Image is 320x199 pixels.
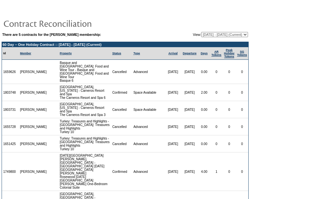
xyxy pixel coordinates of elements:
[183,52,197,55] a: Departure
[181,118,198,135] td: [DATE]
[223,118,236,135] td: 0
[2,84,19,101] td: 1803748
[2,152,19,191] td: 1749800
[111,101,132,118] td: Cancelled
[236,135,248,152] td: 0
[132,84,165,101] td: Space Available
[58,60,111,84] td: Basque and [GEOGRAPHIC_DATA]: Food and Wine Tour - Basque and [GEOGRAPHIC_DATA]: Food and Wine To...
[223,60,236,84] td: 0
[112,52,121,55] a: Status
[210,60,223,84] td: 0
[111,152,132,191] td: Confirmed
[19,152,48,191] td: [PERSON_NAME]
[111,84,132,101] td: Confirmed
[132,60,165,84] td: Advanced
[198,101,210,118] td: 0.00
[236,60,248,84] td: 0
[19,101,48,118] td: [PERSON_NAME]
[2,47,19,60] td: Id
[198,60,210,84] td: 0.00
[198,135,210,152] td: 0.00
[165,60,181,84] td: [DATE]
[223,152,236,191] td: 0
[165,118,181,135] td: [DATE]
[198,118,210,135] td: 0.00
[2,118,19,135] td: 1655728
[132,152,165,191] td: Advanced
[60,52,72,55] a: Property
[58,152,111,191] td: [DATE][GEOGRAPHIC_DATA][PERSON_NAME], [GEOGRAPHIC_DATA] - [GEOGRAPHIC_DATA] [DATE][GEOGRAPHIC_DAT...
[19,135,48,152] td: [PERSON_NAME]
[236,118,248,135] td: 0
[165,135,181,152] td: [DATE]
[111,60,132,84] td: Cancelled
[165,84,181,101] td: [DATE]
[111,135,132,152] td: Cancelled
[132,135,165,152] td: Advanced
[58,101,111,118] td: [GEOGRAPHIC_DATA], [US_STATE] - Carneros Resort and Spa The Carneros Resort and Spa 3
[19,118,48,135] td: [PERSON_NAME]
[223,84,236,101] td: 0
[181,84,198,101] td: [DATE]
[181,101,198,118] td: [DATE]
[210,152,223,191] td: 1
[237,50,247,57] a: SGTokens
[224,48,235,58] a: Peak HolidayTokens
[236,101,248,118] td: 0
[19,84,48,101] td: [PERSON_NAME]
[58,118,111,135] td: Turkey: Treasures and Highlights - [GEOGRAPHIC_DATA]: Treasures and Highlights Turkey 10
[210,118,223,135] td: 0
[19,60,48,84] td: [PERSON_NAME]
[132,101,165,118] td: Space Available
[3,17,132,30] img: pgTtlContractReconciliation.gif
[223,101,236,118] td: 0
[165,152,181,191] td: [DATE]
[2,60,19,84] td: 1659626
[20,52,31,55] a: Member
[58,84,111,101] td: [GEOGRAPHIC_DATA], [US_STATE] - Carneros Resort and Spa The Carneros Resort and Spa 6
[181,60,198,84] td: [DATE]
[58,135,111,152] td: Turkey: Treasures and Highlights - [GEOGRAPHIC_DATA]: Treasures and Highlights Turkey 10
[168,52,178,55] a: Arrival
[236,152,248,191] td: 0
[160,32,248,37] td: View:
[198,84,210,101] td: 2.00
[181,135,198,152] td: [DATE]
[2,42,248,47] td: 60 Day – One Holiday Contract :: [DATE] - [DATE] (Current)
[2,135,19,152] td: 1651425
[165,101,181,118] td: [DATE]
[210,84,223,101] td: 0
[198,152,210,191] td: 4.00
[201,52,208,55] a: Days
[133,52,140,55] a: Type
[2,101,19,118] td: 1803731
[210,101,223,118] td: 0
[212,50,222,57] a: ARTokens
[2,33,101,37] b: There are 5 contracts for the [PERSON_NAME] membership:
[236,84,248,101] td: 0
[210,135,223,152] td: 0
[223,135,236,152] td: 0
[111,118,132,135] td: Cancelled
[132,118,165,135] td: Advanced
[181,152,198,191] td: [DATE]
